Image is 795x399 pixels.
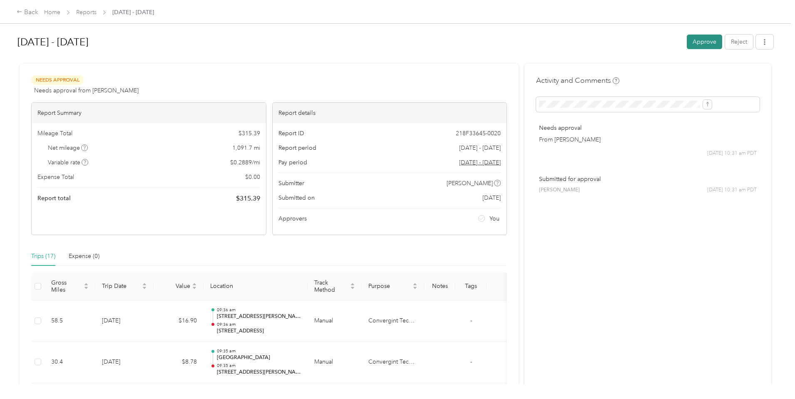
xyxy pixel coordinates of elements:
th: Value [154,273,204,300]
p: [STREET_ADDRESS][PERSON_NAME] [217,313,301,320]
p: Needs approval [539,124,757,132]
p: 09:35 am [217,363,301,369]
p: Submitted for approval [539,175,757,183]
span: Purpose [368,283,411,290]
span: Submitter [278,179,304,188]
th: Location [204,273,308,300]
td: Manual [308,300,362,342]
p: 09:36 am [217,322,301,327]
span: Report ID [278,129,304,138]
h1: Aug 1 - 31, 2025 [17,32,681,52]
a: Home [44,9,60,16]
span: Trip Date [102,283,140,290]
th: Gross Miles [45,273,95,300]
span: Needs approval from [PERSON_NAME] [34,86,139,95]
th: Tags [455,273,487,300]
td: Manual [308,342,362,383]
span: Submitted on [278,193,315,202]
td: [DATE] [95,300,154,342]
p: [STREET_ADDRESS] [217,327,301,335]
td: 58.5 [45,300,95,342]
span: caret-up [142,282,147,287]
span: caret-down [84,285,89,290]
span: Gross Miles [51,279,82,293]
td: 30.4 [45,342,95,383]
span: Net mileage [48,144,88,152]
span: $ 0.2889 / mi [230,158,260,167]
span: $ 315.39 [238,129,260,138]
div: Report details [273,103,507,123]
span: Mileage Total [37,129,72,138]
p: [GEOGRAPHIC_DATA] [217,354,301,362]
th: Purpose [362,273,424,300]
span: caret-up [192,282,197,287]
span: [PERSON_NAME] [539,186,580,194]
span: caret-up [350,282,355,287]
span: [DATE] [482,193,501,202]
span: caret-down [412,285,417,290]
p: From [PERSON_NAME] [539,135,757,144]
td: $16.90 [154,300,204,342]
span: Variable rate [48,158,89,167]
button: Reject [725,35,753,49]
span: Pay period [278,158,307,167]
span: [PERSON_NAME] [447,179,493,188]
span: Needs Approval [31,75,84,85]
p: [STREET_ADDRESS][PERSON_NAME] [217,369,301,376]
span: Report period [278,144,316,152]
div: Expense (0) [69,252,99,261]
span: [DATE] 10:31 am PDT [707,150,757,157]
span: [DATE] - [DATE] [459,144,501,152]
span: 218F33645-0020 [456,129,501,138]
span: $ 315.39 [236,193,260,203]
span: Track Method [314,279,348,293]
div: Report Summary [32,103,266,123]
span: You [489,214,499,223]
button: Approve [687,35,722,49]
td: [DATE] [95,342,154,383]
span: caret-up [412,282,417,287]
span: - [470,358,472,365]
span: Expense Total [37,173,74,181]
p: 09:35 am [217,348,301,354]
th: Notes [424,273,455,300]
span: $ 0.00 [245,173,260,181]
span: [DATE] 10:31 am PDT [707,186,757,194]
span: 1,091.7 mi [232,144,260,152]
td: $8.78 [154,342,204,383]
span: Value [160,283,190,290]
span: Go to pay period [459,158,501,167]
h4: Activity and Comments [536,75,619,86]
td: Convergint Technologies [362,342,424,383]
span: caret-down [142,285,147,290]
span: caret-down [192,285,197,290]
a: Reports [76,9,97,16]
iframe: Everlance-gr Chat Button Frame [748,352,795,399]
span: - [470,317,472,324]
td: Convergint Technologies [362,300,424,342]
th: Trip Date [95,273,154,300]
p: 09:36 am [217,307,301,313]
span: Approvers [278,214,307,223]
span: [DATE] - [DATE] [112,8,154,17]
div: Back [17,7,38,17]
th: Track Method [308,273,362,300]
span: Report total [37,194,71,203]
span: caret-down [350,285,355,290]
span: caret-up [84,282,89,287]
div: Trips (17) [31,252,55,261]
